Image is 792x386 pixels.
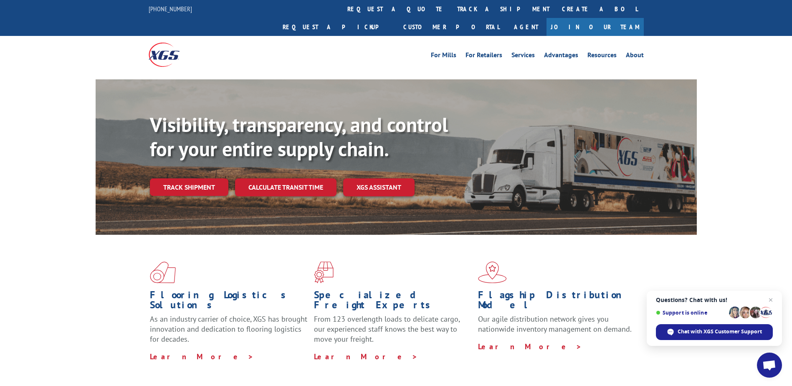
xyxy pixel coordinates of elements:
[511,52,535,61] a: Services
[343,178,415,196] a: XGS ASSISTANT
[431,52,456,61] a: For Mills
[656,310,726,316] span: Support is online
[276,18,397,36] a: Request a pickup
[235,178,337,196] a: Calculate transit time
[678,328,762,335] span: Chat with XGS Customer Support
[478,290,636,314] h1: Flagship Distribution Model
[150,262,176,283] img: xgs-icon-total-supply-chain-intelligence-red
[314,262,334,283] img: xgs-icon-focused-on-flooring-red
[150,112,448,162] b: Visibility, transparency, and control for your entire supply chain.
[150,178,228,196] a: Track shipment
[150,314,307,344] span: As an industry carrier of choice, XGS has brought innovation and dedication to flooring logistics...
[656,324,773,340] div: Chat with XGS Customer Support
[587,52,617,61] a: Resources
[149,5,192,13] a: [PHONE_NUMBER]
[478,342,582,351] a: Learn More >
[478,314,632,334] span: Our agile distribution network gives you nationwide inventory management on demand.
[506,18,547,36] a: Agent
[544,52,578,61] a: Advantages
[150,290,308,314] h1: Flooring Logistics Solutions
[397,18,506,36] a: Customer Portal
[150,352,254,361] a: Learn More >
[314,314,472,351] p: From 123 overlength loads to delicate cargo, our experienced staff knows the best way to move you...
[478,262,507,283] img: xgs-icon-flagship-distribution-model-red
[656,297,773,303] span: Questions? Chat with us!
[757,353,782,378] div: Open chat
[547,18,644,36] a: Join Our Team
[466,52,502,61] a: For Retailers
[626,52,644,61] a: About
[766,295,776,305] span: Close chat
[314,290,472,314] h1: Specialized Freight Experts
[314,352,418,361] a: Learn More >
